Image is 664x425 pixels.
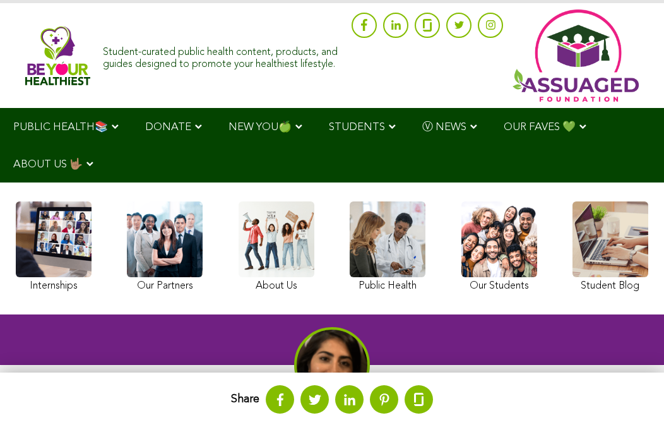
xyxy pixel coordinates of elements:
img: Assuaged App [513,9,639,102]
span: DONATE [145,122,191,133]
span: OUR FAVES 💚 [504,122,576,133]
img: glassdoor.svg [414,393,424,406]
span: NEW YOU🍏 [228,122,292,133]
span: Ⓥ NEWS [422,122,466,133]
iframe: Chat Widget [601,364,664,425]
img: Assuaged [25,26,90,85]
strong: Share [231,393,259,405]
div: Student-curated public health content, products, and guides designed to promote your healthiest l... [103,40,345,71]
img: glassdoor [423,19,432,32]
span: ABOUT US 🤟🏽 [13,159,83,170]
span: PUBLIC HEALTH📚 [13,122,108,133]
span: STUDENTS [329,122,385,133]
